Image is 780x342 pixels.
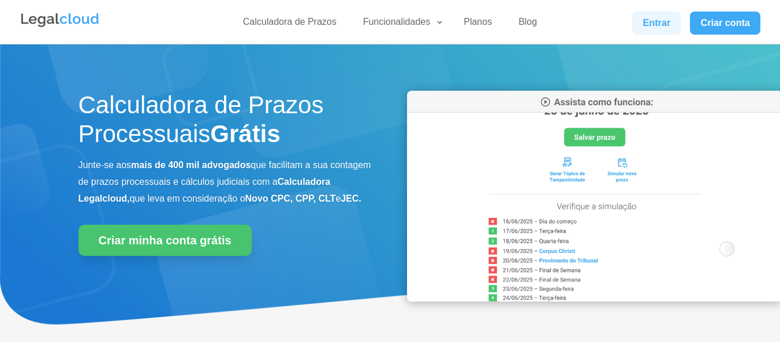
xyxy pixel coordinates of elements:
[457,16,499,33] a: Planos
[79,157,373,207] p: Junte-se aos que facilitam a sua contagem de prazos processuais e cálculos judiciais com a que le...
[512,16,544,33] a: Blog
[79,225,252,256] a: Criar minha conta grátis
[245,194,336,203] b: Novo CPC, CPP, CLT
[131,160,251,170] b: mais de 400 mil advogados
[356,16,445,33] a: Funcionalidades
[690,12,760,35] a: Criar conta
[79,177,331,203] b: Calculadora Legalcloud,
[20,21,100,31] a: Logo da Legalcloud
[79,91,373,155] h1: Calculadora de Prazos Processuais
[20,12,100,29] img: Legalcloud Logo
[632,12,681,35] a: Entrar
[341,194,361,203] b: JEC.
[236,16,344,33] a: Calculadora de Prazos
[210,120,280,147] strong: Grátis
